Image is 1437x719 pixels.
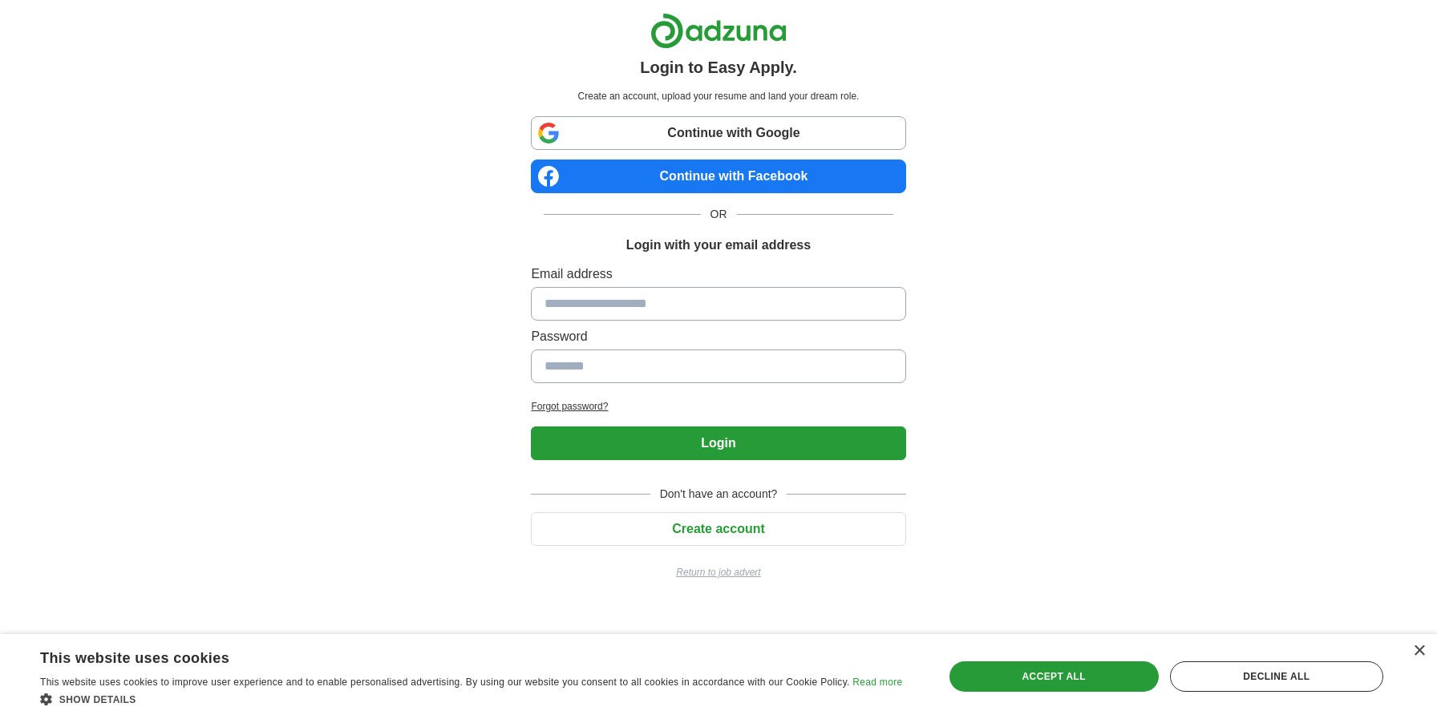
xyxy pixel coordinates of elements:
[531,160,905,193] a: Continue with Facebook
[531,399,905,414] a: Forgot password?
[531,522,905,535] a: Create account
[1170,661,1383,692] div: Decline all
[40,644,862,668] div: This website uses cookies
[640,55,797,79] h1: Login to Easy Apply.
[534,89,902,103] p: Create an account, upload your resume and land your dream role.
[650,13,787,49] img: Adzuna logo
[531,327,905,346] label: Password
[1413,645,1425,657] div: Close
[531,565,905,580] a: Return to job advert
[626,236,811,255] h1: Login with your email address
[59,694,136,705] span: Show details
[701,206,737,223] span: OR
[949,661,1159,692] div: Accept all
[531,265,905,284] label: Email address
[40,677,850,688] span: This website uses cookies to improve user experience and to enable personalised advertising. By u...
[40,691,902,707] div: Show details
[852,677,902,688] a: Read more, opens a new window
[531,116,905,150] a: Continue with Google
[531,512,905,546] button: Create account
[531,426,905,460] button: Login
[650,486,787,503] span: Don't have an account?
